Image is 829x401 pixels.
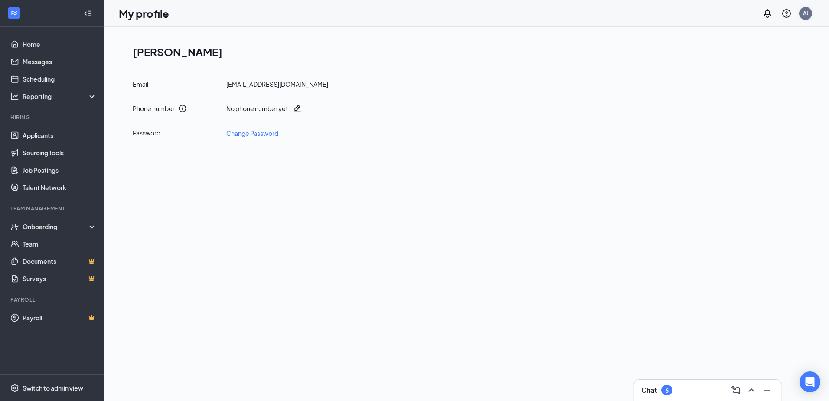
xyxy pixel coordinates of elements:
a: Scheduling [23,70,97,88]
div: Reporting [23,92,97,101]
svg: ComposeMessage [731,385,741,395]
a: Applicants [23,127,97,144]
a: Talent Network [23,179,97,196]
div: Switch to admin view [23,384,83,392]
button: Minimize [760,383,774,397]
a: Change Password [226,128,278,138]
svg: Notifications [762,8,773,19]
button: ChevronUp [744,383,758,397]
svg: Info [178,104,187,113]
svg: Collapse [84,9,92,18]
button: ComposeMessage [729,383,743,397]
h1: My profile [119,6,169,21]
h1: [PERSON_NAME] [133,44,807,59]
div: Open Intercom Messenger [800,371,820,392]
div: Team Management [10,205,95,212]
div: Phone number [133,104,175,113]
h3: Chat [641,385,657,395]
a: PayrollCrown [23,309,97,326]
div: Onboarding [23,222,89,231]
svg: UserCheck [10,222,19,231]
div: [EMAIL_ADDRESS][DOMAIN_NAME] [226,80,328,89]
div: Hiring [10,114,95,121]
svg: ChevronUp [746,385,757,395]
svg: Analysis [10,92,19,101]
a: DocumentsCrown [23,253,97,270]
svg: QuestionInfo [781,8,792,19]
a: Home [23,36,97,53]
div: AJ [803,10,809,17]
svg: Pencil [293,104,302,113]
a: SurveysCrown [23,270,97,287]
div: No phone number yet. [226,104,290,113]
a: Team [23,235,97,253]
a: Sourcing Tools [23,144,97,161]
div: Payroll [10,296,95,303]
svg: Minimize [762,385,772,395]
a: Job Postings [23,161,97,179]
a: Messages [23,53,97,70]
svg: Settings [10,384,19,392]
div: Password [133,128,219,138]
div: Email [133,80,219,89]
div: 6 [665,387,669,394]
svg: WorkstreamLogo [10,9,18,17]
